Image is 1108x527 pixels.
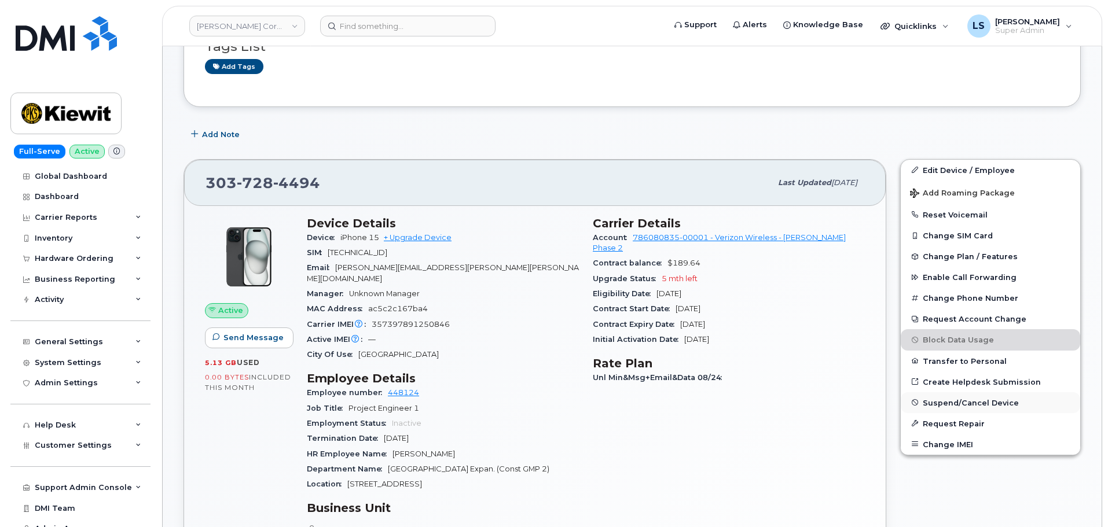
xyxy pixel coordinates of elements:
span: Contract Start Date [593,304,676,313]
span: Knowledge Base [793,19,863,31]
span: Inactive [392,419,421,428]
span: [DATE] [831,178,857,187]
span: iPhone 15 [340,233,379,242]
span: Employment Status [307,419,392,428]
a: Support [666,13,725,36]
span: Contract Expiry Date [593,320,680,329]
span: Employee number [307,388,388,397]
span: Department Name [307,465,388,473]
span: [DATE] [680,320,705,329]
h3: Device Details [307,216,579,230]
span: Add Roaming Package [910,189,1015,200]
span: Manager [307,289,349,298]
button: Request Account Change [901,308,1080,329]
h3: Business Unit [307,501,579,515]
button: Block Data Usage [901,329,1080,350]
span: [DATE] [684,335,709,344]
span: Contract balance [593,259,667,267]
a: Alerts [725,13,775,36]
span: [DATE] [656,289,681,298]
span: MAC Address [307,304,368,313]
span: — [368,335,376,344]
span: Account [593,233,633,242]
span: [GEOGRAPHIC_DATA] [358,350,439,359]
span: Unknown Manager [349,289,420,298]
span: [PERSON_NAME] [392,449,455,458]
button: Suspend/Cancel Device [901,392,1080,413]
span: Location [307,480,347,488]
span: 5 mth left [662,274,698,283]
a: Create Helpdesk Submission [901,371,1080,392]
h3: Carrier Details [593,216,865,230]
span: Alerts [743,19,767,31]
span: Enable Call Forwarding [923,273,1017,282]
span: [DATE] [676,304,700,313]
button: Transfer to Personal [901,351,1080,371]
span: LS [973,19,985,33]
button: Change Phone Number [901,288,1080,308]
img: iPhone_15_Black.png [214,222,284,292]
span: Carrier IMEI [307,320,372,329]
span: SIM [307,248,328,257]
span: Send Message [223,332,284,343]
span: Active IMEI [307,335,368,344]
a: + Upgrade Device [384,233,452,242]
span: Active [218,305,243,316]
span: Super Admin [995,26,1060,35]
a: Knowledge Base [775,13,871,36]
div: Quicklinks [872,14,957,38]
a: 448124 [388,388,419,397]
button: Change Plan / Features [901,246,1080,267]
span: [GEOGRAPHIC_DATA] Expan. (Const GMP 2) [388,465,549,473]
span: Quicklinks [894,21,937,31]
button: Add Note [184,124,250,145]
span: 728 [237,174,273,191]
span: Initial Activation Date [593,335,684,344]
span: [PERSON_NAME][EMAIL_ADDRESS][PERSON_NAME][PERSON_NAME][DOMAIN_NAME] [307,263,579,282]
button: Request Repair [901,413,1080,434]
div: Luke Shomaker [959,14,1080,38]
span: Project Engineer 1 [348,404,419,412]
span: 357397891250846 [372,320,450,329]
span: included this month [205,373,291,392]
span: [STREET_ADDRESS] [347,480,422,488]
span: used [237,358,260,367]
span: Termination Date [307,434,384,443]
h3: Employee Details [307,371,579,385]
span: $189.64 [667,259,700,267]
button: Change SIM Card [901,225,1080,246]
span: Add Note [202,129,240,140]
span: ac5c2c167ba4 [368,304,428,313]
span: [DATE] [384,434,409,443]
span: 0.00 Bytes [205,373,249,381]
span: 4494 [273,174,320,191]
button: Enable Call Forwarding [901,267,1080,288]
span: Change Plan / Features [923,252,1018,261]
span: HR Employee Name [307,449,392,458]
input: Find something... [320,16,496,36]
a: Kiewit Corporation [189,16,305,36]
a: Edit Device / Employee [901,160,1080,180]
h3: Tags List [205,39,1059,54]
a: 786080835-00001 - Verizon Wireless - [PERSON_NAME] Phase 2 [593,233,846,252]
span: Email [307,263,335,272]
button: Reset Voicemail [901,204,1080,225]
a: Add tags [205,59,263,73]
span: Eligibility Date [593,289,656,298]
span: 5.13 GB [205,359,237,367]
span: [PERSON_NAME] [995,17,1060,26]
h3: Rate Plan [593,356,865,370]
iframe: Messenger Launcher [1058,477,1099,518]
span: Job Title [307,404,348,412]
span: [TECHNICAL_ID] [328,248,387,257]
button: Send Message [205,327,293,348]
span: Last updated [778,178,831,187]
span: Unl Min&Msg+Email&Data 08/24 [593,373,728,382]
button: Change IMEI [901,434,1080,455]
span: Suspend/Cancel Device [923,398,1019,407]
span: Support [684,19,717,31]
span: 303 [206,174,320,191]
span: Device [307,233,340,242]
span: City Of Use [307,350,358,359]
button: Add Roaming Package [901,180,1080,204]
